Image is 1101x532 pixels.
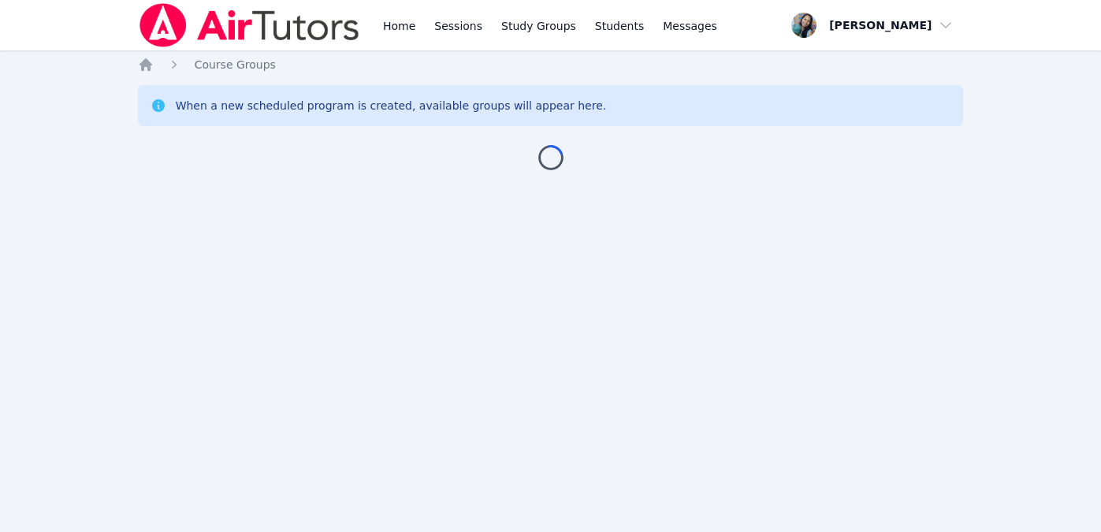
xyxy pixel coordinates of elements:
[195,57,276,73] a: Course Groups
[663,18,717,34] span: Messages
[195,58,276,71] span: Course Groups
[176,98,607,113] div: When a new scheduled program is created, available groups will appear here.
[138,3,361,47] img: Air Tutors
[138,57,964,73] nav: Breadcrumb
